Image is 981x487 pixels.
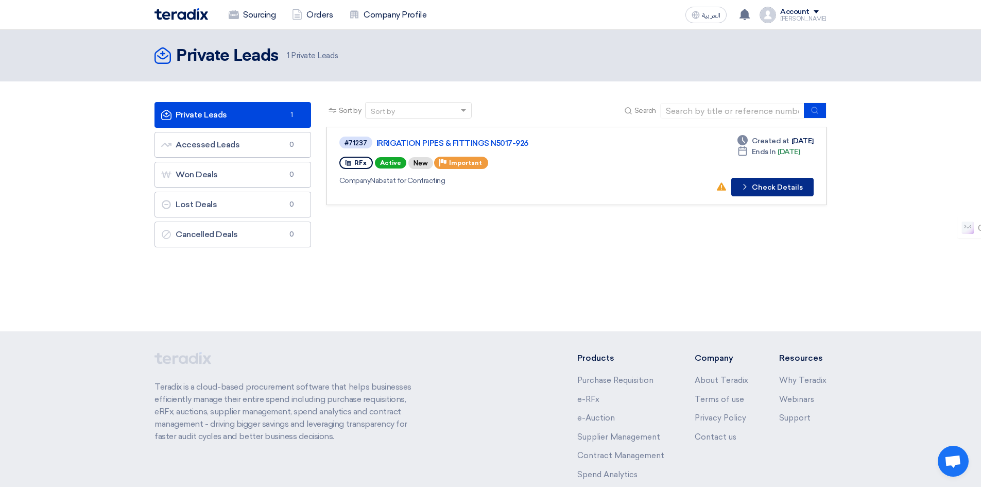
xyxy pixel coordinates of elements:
[760,7,776,23] img: profile_test.png
[371,106,395,117] div: Sort by
[660,103,804,119] input: Search by title or reference number
[695,352,748,364] li: Company
[634,105,656,116] span: Search
[685,7,727,23] button: العربية
[154,222,311,247] a: Cancelled Deals0
[577,451,664,460] a: Contract Management
[731,178,814,196] button: Check Details
[577,413,615,423] a: e-Auction
[449,159,482,166] span: Important
[376,139,634,148] a: IRRIGATION PIPES & FITTINGS N5017-926
[354,159,367,166] span: RFx
[287,50,338,62] span: Private Leads
[695,376,748,385] a: About Teradix
[341,4,435,26] a: Company Profile
[779,352,827,364] li: Resources
[176,46,279,66] h2: Private Leads
[938,446,969,477] a: Open chat
[154,381,423,443] p: Teradix is a cloud-based procurement software that helps businesses efficiently manage their enti...
[779,395,814,404] a: Webinars
[577,432,660,442] a: Supplier Management
[286,170,298,180] span: 0
[737,146,800,157] div: [DATE]
[339,176,371,185] span: Company
[286,229,298,240] span: 0
[154,132,311,158] a: Accessed Leads0
[339,105,362,116] span: Sort by
[286,110,298,120] span: 1
[752,136,789,146] span: Created at
[154,162,311,188] a: Won Deals0
[345,140,367,146] div: #71237
[154,102,311,128] a: Private Leads1
[737,136,814,146] div: [DATE]
[154,8,208,20] img: Teradix logo
[779,376,827,385] a: Why Teradix
[577,470,638,479] a: Spend Analytics
[408,157,433,169] div: New
[286,140,298,150] span: 0
[375,157,406,169] span: Active
[286,199,298,210] span: 0
[779,413,811,423] a: Support
[752,146,776,157] span: Ends In
[702,12,720,19] span: العربية
[695,395,744,404] a: Terms of use
[577,395,599,404] a: e-RFx
[154,192,311,217] a: Lost Deals0
[695,432,736,442] a: Contact us
[339,175,636,186] div: Nabatat for Contracting
[220,4,284,26] a: Sourcing
[284,4,341,26] a: Orders
[780,8,810,16] div: Account
[695,413,746,423] a: Privacy Policy
[287,51,289,60] span: 1
[780,16,827,22] div: [PERSON_NAME]
[577,352,664,364] li: Products
[577,376,653,385] a: Purchase Requisition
